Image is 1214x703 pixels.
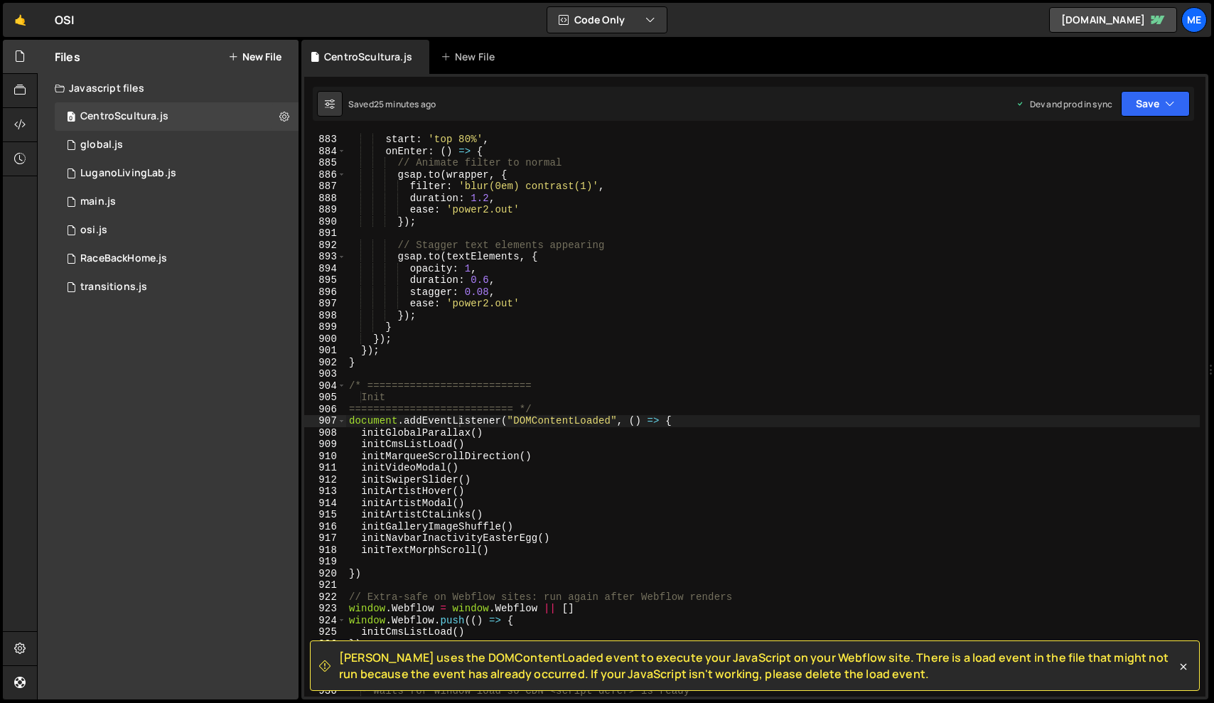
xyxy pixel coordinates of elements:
div: 883 [304,134,346,146]
div: 911 [304,462,346,474]
h2: Files [55,49,80,65]
div: 13341/44702.js [55,216,299,245]
div: New File [441,50,500,64]
div: CentroScultura.js [324,50,412,64]
div: Javascript files [38,74,299,102]
div: 885 [304,157,346,169]
div: 892 [304,240,346,252]
div: Dev and prod in sync [1016,98,1112,110]
div: 897 [304,298,346,310]
button: Code Only [547,7,667,33]
div: 905 [304,392,346,404]
div: 923 [304,603,346,615]
div: CentroScultura.js [80,110,168,123]
div: 907 [304,415,346,427]
div: 886 [304,169,346,181]
div: 927 [304,650,346,662]
div: 918 [304,544,346,557]
button: New File [228,51,281,63]
div: LuganoLivingLab.js [80,167,176,180]
div: 916 [304,521,346,533]
div: 920 [304,568,346,580]
div: 930 [304,685,346,697]
div: 888 [304,193,346,205]
div: 928 [304,662,346,674]
div: 13341/48262.js [55,102,299,131]
div: 904 [304,380,346,392]
div: 13341/42528.js [55,159,299,188]
div: transitions.js [80,281,147,294]
div: 906 [304,404,346,416]
div: 913 [304,485,346,498]
div: 891 [304,227,346,240]
div: 890 [304,216,346,228]
div: 13341/33269.js [55,131,299,159]
div: 894 [304,263,346,275]
div: 921 [304,579,346,591]
div: 903 [304,368,346,380]
div: 917 [304,532,346,544]
div: 908 [304,427,346,439]
div: 919 [304,556,346,568]
div: 896 [304,286,346,299]
div: 884 [304,146,346,158]
a: 🤙 [3,3,38,37]
div: 924 [304,615,346,627]
div: 915 [304,509,346,521]
div: 25 minutes ago [374,98,436,110]
div: 889 [304,204,346,216]
div: osi.js [80,224,107,237]
div: 902 [304,357,346,369]
div: 887 [304,181,346,193]
a: [DOMAIN_NAME] [1049,7,1177,33]
div: 893 [304,251,346,263]
span: [PERSON_NAME] uses the DOMContentLoaded event to execute your JavaScript on your Webflow site. Th... [339,650,1176,682]
button: Save [1121,91,1190,117]
div: 926 [304,638,346,650]
div: 909 [304,439,346,451]
div: 910 [304,451,346,463]
div: 912 [304,474,346,486]
div: 925 [304,626,346,638]
div: 13341/38831.js [55,273,299,301]
div: global.js [80,139,123,151]
span: 0 [67,112,75,124]
div: 895 [304,274,346,286]
div: 922 [304,591,346,603]
div: 899 [304,321,346,333]
div: 900 [304,333,346,345]
div: 929 [304,673,346,685]
div: RaceBackHome.js [80,252,167,265]
div: 898 [304,310,346,322]
div: Saved [348,98,436,110]
div: 901 [304,345,346,357]
div: OSI [55,11,74,28]
div: main.js [80,195,116,208]
div: 13341/42117.js [55,245,299,273]
div: 13341/38761.js [55,188,299,216]
a: Me [1181,7,1207,33]
div: 914 [304,498,346,510]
